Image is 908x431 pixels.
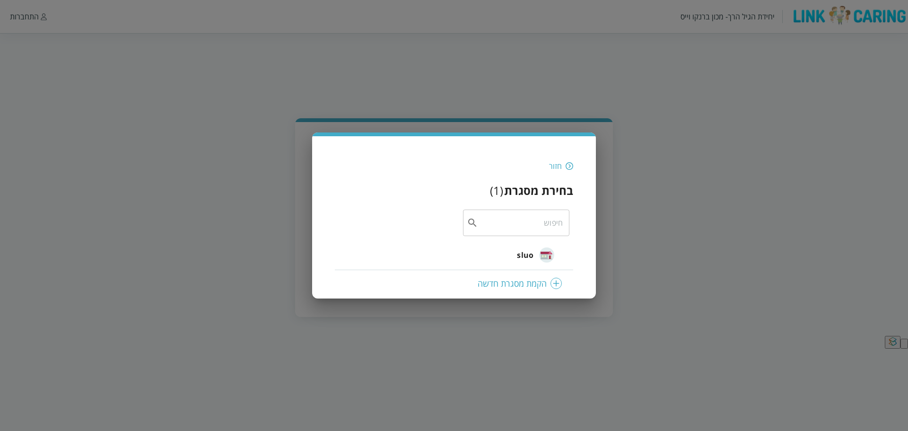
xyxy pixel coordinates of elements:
[478,210,563,236] input: חיפוש
[539,247,554,263] img: sluo
[566,162,573,170] img: חזור
[517,249,533,261] span: sluo
[504,183,573,198] h3: בחירת מסגרת
[346,278,562,289] div: הקמת מסגרת חדשה
[550,278,562,289] img: plus
[490,183,503,198] div: ( 1 )
[549,161,562,171] div: חזור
